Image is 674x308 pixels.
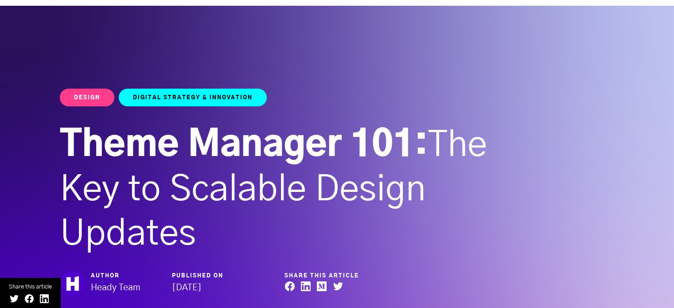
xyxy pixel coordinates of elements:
small: Share this article [284,273,359,278]
img: facebook [284,281,295,292]
h1: Theme Manager 101: [60,123,502,256]
strong: Heady Team [91,283,140,292]
a: Digital Strategy & Innovation [119,89,267,106]
small: Author [91,273,120,278]
img: Heady Team [60,270,86,296]
a: Design [60,89,114,106]
img: linkedin [300,281,311,292]
strong: [DATE] [172,283,202,292]
span: The Key to Scalable Design Updates [60,128,487,252]
img: make-it [316,281,327,292]
small: Share this article [9,282,52,292]
img: twitter [333,281,343,292]
small: Published On [172,273,223,278]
